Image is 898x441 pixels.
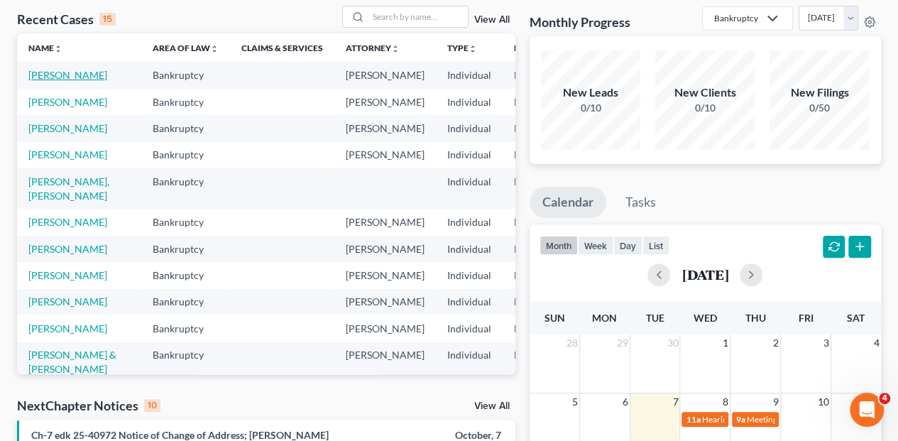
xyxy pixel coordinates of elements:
[592,312,617,324] span: Mon
[28,69,107,81] a: [PERSON_NAME]
[503,342,572,383] td: MAB
[798,312,813,324] span: Fri
[28,175,109,202] a: [PERSON_NAME], [PERSON_NAME]
[613,236,642,255] button: day
[530,187,606,218] a: Calendar
[701,414,812,425] span: Hearing for [PERSON_NAME]
[28,43,62,53] a: Nameunfold_more
[436,115,503,141] td: Individual
[745,312,766,324] span: Thu
[368,6,468,27] input: Search by name...
[541,101,640,115] div: 0/10
[334,262,436,288] td: [PERSON_NAME]
[816,393,831,410] span: 10
[447,43,477,53] a: Typeunfold_more
[334,236,436,262] td: [PERSON_NAME]
[436,262,503,288] td: Individual
[28,295,107,307] a: [PERSON_NAME]
[436,168,503,209] td: Individual
[503,115,572,141] td: MAB
[770,101,869,115] div: 0/50
[141,89,230,115] td: Bankruptcy
[141,289,230,315] td: Bankruptcy
[770,85,869,101] div: New Filings
[571,393,579,410] span: 5
[578,236,613,255] button: week
[681,267,728,282] h2: [DATE]
[28,122,107,134] a: [PERSON_NAME]
[503,168,572,209] td: MAB
[721,334,730,352] span: 1
[613,187,669,218] a: Tasks
[28,216,107,228] a: [PERSON_NAME]
[872,334,881,352] span: 4
[671,393,679,410] span: 7
[334,289,436,315] td: [PERSON_NAME]
[346,43,400,53] a: Attorneyunfold_more
[141,115,230,141] td: Bankruptcy
[436,289,503,315] td: Individual
[645,312,664,324] span: Tue
[17,397,160,414] div: NextChapter Notices
[436,315,503,342] td: Individual
[850,393,884,427] iframe: Intercom live chat
[141,142,230,168] td: Bankruptcy
[141,342,230,383] td: Bankruptcy
[436,62,503,88] td: Individual
[99,13,116,26] div: 15
[469,45,477,53] i: unfold_more
[391,45,400,53] i: unfold_more
[642,236,669,255] button: list
[474,15,510,25] a: View All
[28,269,107,281] a: [PERSON_NAME]
[544,312,564,324] span: Sun
[54,45,62,53] i: unfold_more
[436,209,503,235] td: Individual
[503,142,572,168] td: MAB
[503,236,572,262] td: MAB
[334,209,436,235] td: [PERSON_NAME]
[334,315,436,342] td: [PERSON_NAME]
[436,342,503,383] td: Individual
[686,414,700,425] span: 11a
[655,85,755,101] div: New Clients
[474,401,510,411] a: View All
[503,209,572,235] td: MAB
[503,289,572,315] td: MAB
[615,334,630,352] span: 29
[621,393,630,410] span: 6
[879,393,890,404] span: 4
[210,45,219,53] i: unfold_more
[334,89,436,115] td: [PERSON_NAME]
[144,399,160,412] div: 10
[17,11,116,28] div: Recent Cases
[436,236,503,262] td: Individual
[230,33,334,62] th: Claims & Services
[772,393,780,410] span: 9
[141,262,230,288] td: Bankruptcy
[141,315,230,342] td: Bankruptcy
[334,62,436,88] td: [PERSON_NAME]
[530,13,630,31] h3: Monthly Progress
[28,322,107,334] a: [PERSON_NAME]
[141,168,230,209] td: Bankruptcy
[503,62,572,88] td: MAB
[503,89,572,115] td: MAB
[153,43,219,53] a: Area of Lawunfold_more
[28,349,116,375] a: [PERSON_NAME] & [PERSON_NAME]
[334,142,436,168] td: [PERSON_NAME]
[540,236,578,255] button: month
[565,334,579,352] span: 28
[772,334,780,352] span: 2
[665,334,679,352] span: 30
[28,96,107,108] a: [PERSON_NAME]
[436,142,503,168] td: Individual
[847,312,865,324] span: Sat
[334,115,436,141] td: [PERSON_NAME]
[736,414,745,425] span: 9a
[721,393,730,410] span: 8
[503,262,572,288] td: MAB
[141,209,230,235] td: Bankruptcy
[714,12,758,24] div: Bankruptcy
[334,342,436,383] td: [PERSON_NAME]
